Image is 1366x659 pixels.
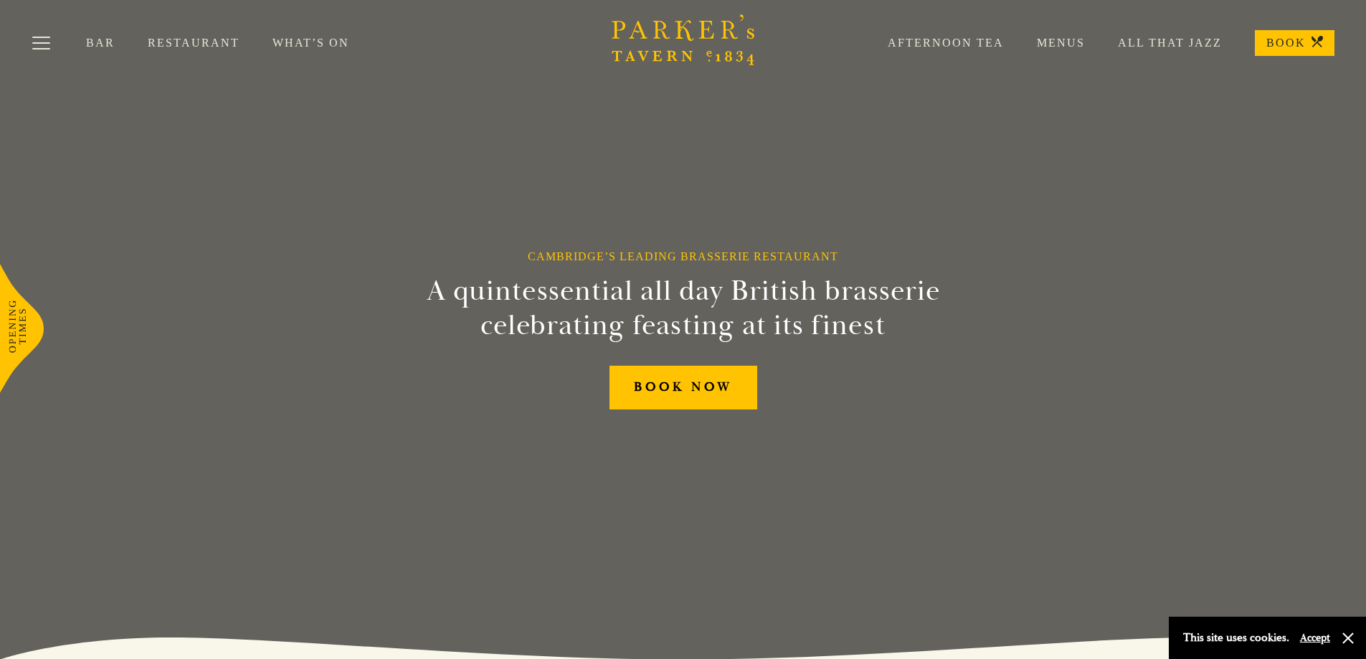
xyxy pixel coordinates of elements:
h2: A quintessential all day British brasserie celebrating feasting at its finest [356,274,1010,343]
a: BOOK NOW [610,366,757,409]
h1: Cambridge’s Leading Brasserie Restaurant [528,250,838,263]
button: Accept [1300,631,1330,645]
button: Close and accept [1341,631,1355,645]
p: This site uses cookies. [1183,627,1289,648]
